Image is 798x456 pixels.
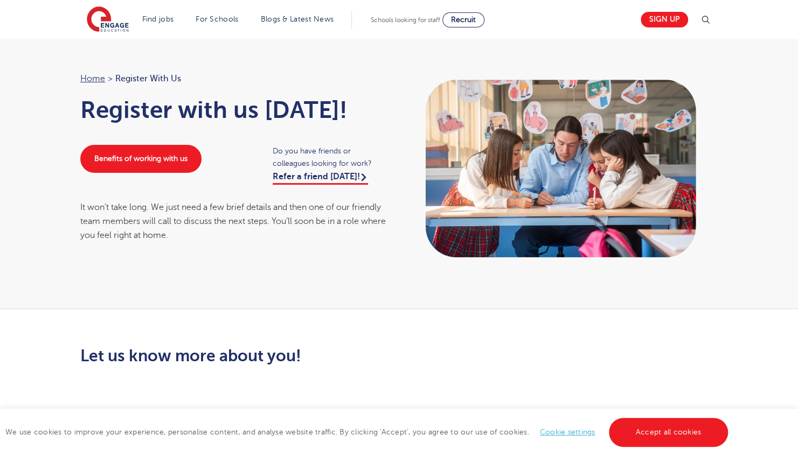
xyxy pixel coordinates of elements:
[80,72,388,86] nav: breadcrumb
[80,145,202,173] a: Benefits of working with us
[261,15,334,23] a: Blogs & Latest News
[108,74,113,83] span: >
[87,6,129,33] img: Engage Education
[540,428,595,436] a: Cookie settings
[641,12,688,27] a: Sign up
[80,74,105,83] a: Home
[273,172,368,185] a: Refer a friend [DATE]!
[142,15,174,23] a: Find jobs
[371,16,440,24] span: Schools looking for staff
[115,72,181,86] span: Register with us
[273,145,388,170] span: Do you have friends or colleagues looking for work?
[80,200,388,243] div: It won’t take long. We just need a few brief details and then one of our friendly team members wi...
[196,15,238,23] a: For Schools
[609,418,728,447] a: Accept all cookies
[442,12,484,27] a: Recruit
[80,96,388,123] h1: Register with us [DATE]!
[80,347,500,365] h2: Let us know more about you!
[451,16,476,24] span: Recruit
[5,428,731,436] span: We use cookies to improve your experience, personalise content, and analyse website traffic. By c...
